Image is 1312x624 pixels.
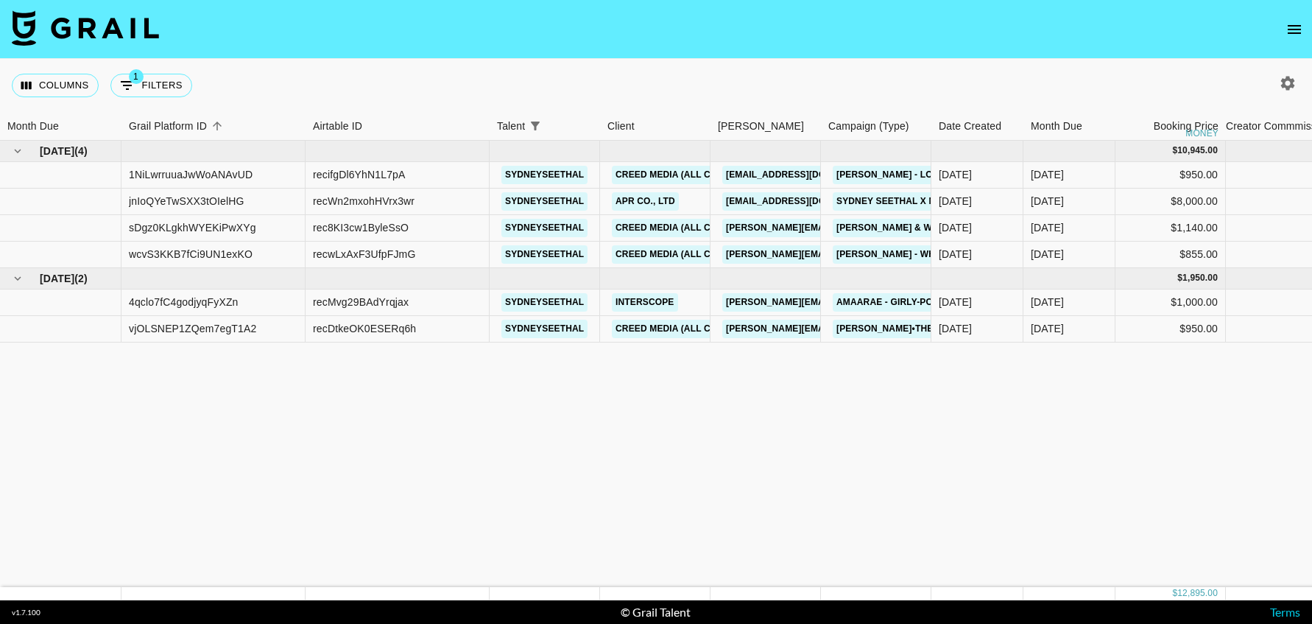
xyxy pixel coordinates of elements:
[525,116,546,136] div: 1 active filter
[939,194,972,208] div: 23/06/2025
[600,112,710,141] div: Client
[1115,242,1226,268] div: $855.00
[722,219,962,237] a: [PERSON_NAME][EMAIL_ADDRESS][DOMAIN_NAME]
[1172,587,1177,600] div: $
[1115,189,1226,215] div: $8,000.00
[313,112,362,141] div: Airtable ID
[833,320,959,338] a: [PERSON_NAME]•The One
[1031,194,1064,208] div: Jun '25
[1185,129,1218,138] div: money
[7,112,59,141] div: Month Due
[718,112,804,141] div: [PERSON_NAME]
[607,112,635,141] div: Client
[7,268,28,289] button: hide children
[939,220,972,235] div: 09/06/2025
[306,112,490,141] div: Airtable ID
[313,295,409,309] div: recMvg29BAdYrqjax
[612,219,765,237] a: Creed Media (All Campaigns)
[939,112,1001,141] div: Date Created
[525,116,546,136] button: Show filters
[612,320,765,338] a: Creed Media (All Campaigns)
[612,166,765,184] a: Creed Media (All Campaigns)
[129,167,253,182] div: 1NiLwrruuaJwWoANAvUD
[621,605,691,620] div: © Grail Talent
[1280,15,1309,44] button: open drawer
[546,116,566,136] button: Sort
[313,194,415,208] div: recWn2mxohHVrx3wr
[1031,247,1064,262] div: Jun '25
[121,112,306,141] div: Grail Platform ID
[313,167,406,182] div: recifgDl6YhN1L7pA
[722,166,887,184] a: [EMAIL_ADDRESS][DOMAIN_NAME]
[1172,144,1177,157] div: $
[12,10,159,46] img: Grail Talent
[313,321,416,336] div: recDtkeOK0ESERq6h
[12,608,40,617] div: v 1.7.100
[129,194,244,208] div: jnIoQYeTwSXX3tOIelHG
[490,112,600,141] div: Talent
[821,112,931,141] div: Campaign (Type)
[313,220,409,235] div: rec8KI3cw1ByleSsO
[110,74,192,97] button: Show filters
[497,112,525,141] div: Talent
[612,245,765,264] a: Creed Media (All Campaigns)
[1115,290,1226,316] div: $1,000.00
[722,320,962,338] a: [PERSON_NAME][EMAIL_ADDRESS][DOMAIN_NAME]
[1154,112,1218,141] div: Booking Price
[1177,144,1218,157] div: 10,945.00
[722,192,887,211] a: [EMAIL_ADDRESS][DOMAIN_NAME]
[1031,112,1082,141] div: Month Due
[931,112,1023,141] div: Date Created
[833,219,1060,237] a: [PERSON_NAME] & Wizkid - Gimme Dat (TikTok)
[501,219,588,237] a: sydneyseethal
[501,320,588,338] a: sydneyseethal
[833,293,945,312] a: Amaarae - Girly-pop!
[313,247,415,262] div: recwLxAxF3UfpFJmG
[207,116,228,136] button: Sort
[129,69,144,84] span: 1
[74,144,88,158] span: ( 4 )
[612,293,678,312] a: Interscope
[722,293,1038,312] a: [PERSON_NAME][EMAIL_ADDRESS][PERSON_NAME][DOMAIN_NAME]
[1031,167,1064,182] div: Jun '25
[1182,272,1218,284] div: 1,950.00
[1031,220,1064,235] div: Jun '25
[833,166,1033,184] a: [PERSON_NAME] - Love Me Not (Phase 4)
[74,271,88,286] span: ( 2 )
[612,192,679,211] a: APR Co., Ltd
[939,321,972,336] div: 28/07/2025
[833,192,981,211] a: Sydney Seethal x Medicube
[1031,295,1064,309] div: Jul '25
[129,295,239,309] div: 4qclo7fC4godjyqFyXZn
[722,245,962,264] a: [PERSON_NAME][EMAIL_ADDRESS][DOMAIN_NAME]
[129,247,253,262] div: wcvS3KKB7fCi9UN1exKO
[40,271,74,286] span: [DATE]
[129,220,256,235] div: sDgz0KLgkhWYEKiPwXYg
[129,321,256,336] div: vjOLSNEP1ZQem7egT1A2
[710,112,821,141] div: Booker
[939,247,972,262] div: 24/06/2025
[501,293,588,312] a: sydneyseethal
[939,167,972,182] div: 23/06/2025
[501,192,588,211] a: sydneyseethal
[1177,272,1182,284] div: $
[12,74,99,97] button: Select columns
[1177,587,1218,600] div: 12,895.00
[828,112,909,141] div: Campaign (Type)
[40,144,74,158] span: [DATE]
[1031,321,1064,336] div: Jul '25
[1115,215,1226,242] div: $1,140.00
[1115,162,1226,189] div: $950.00
[129,112,207,141] div: Grail Platform ID
[1270,605,1300,619] a: Terms
[1023,112,1115,141] div: Month Due
[939,295,972,309] div: 01/08/2025
[501,245,588,264] a: sydneyseethal
[833,245,1020,264] a: [PERSON_NAME] - While We're Young
[7,141,28,161] button: hide children
[501,166,588,184] a: sydneyseethal
[1115,316,1226,343] div: $950.00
